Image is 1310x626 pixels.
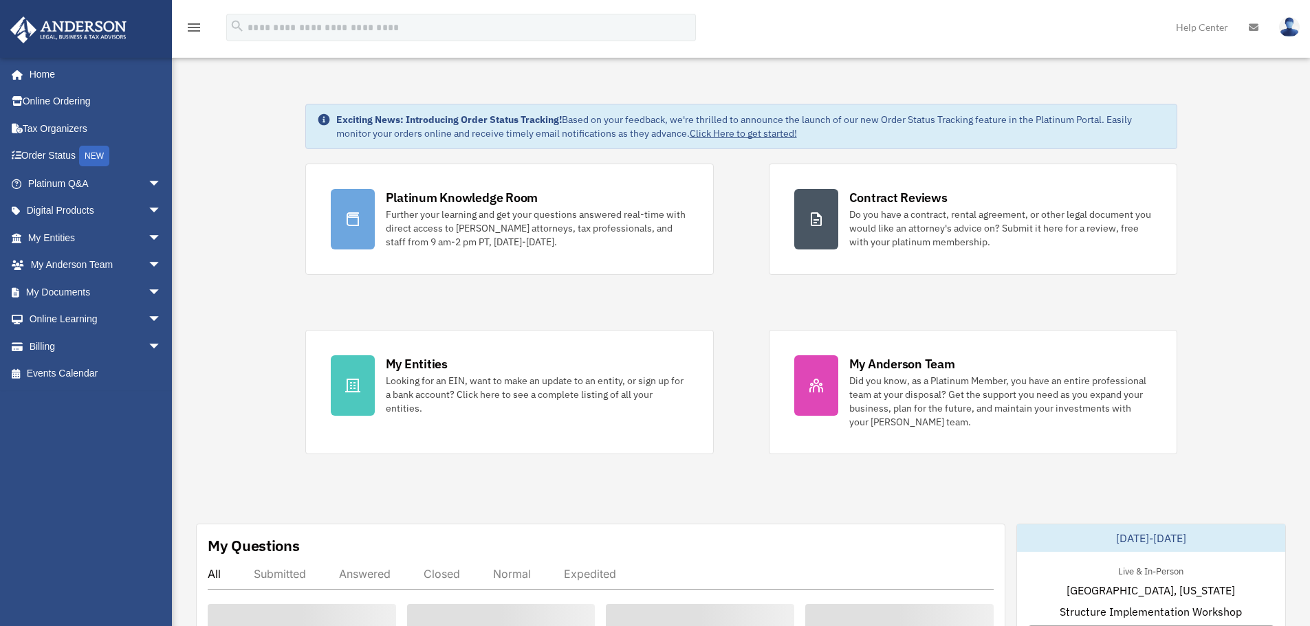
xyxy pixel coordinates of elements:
a: Events Calendar [10,360,182,388]
div: My Questions [208,535,300,556]
span: arrow_drop_down [148,306,175,334]
div: My Entities [386,355,448,372]
span: arrow_drop_down [148,197,175,225]
a: My Entitiesarrow_drop_down [10,224,182,251]
a: My Anderson Teamarrow_drop_down [10,251,182,279]
div: Do you have a contract, rental agreement, or other legal document you would like an attorney's ad... [849,208,1152,249]
a: menu [186,24,202,36]
a: Platinum Q&Aarrow_drop_down [10,170,182,197]
div: Expedited [564,567,616,581]
a: My Entities Looking for an EIN, want to make an update to an entity, or sign up for a bank accoun... [305,330,714,454]
div: Based on your feedback, we're thrilled to announce the launch of our new Order Status Tracking fe... [336,113,1166,140]
i: search [230,19,245,34]
img: User Pic [1279,17,1300,37]
i: menu [186,19,202,36]
div: Further your learning and get your questions answered real-time with direct access to [PERSON_NAM... [386,208,688,249]
div: Did you know, as a Platinum Member, you have an entire professional team at your disposal? Get th... [849,374,1152,429]
div: Answered [339,567,391,581]
span: [GEOGRAPHIC_DATA], [US_STATE] [1067,582,1235,599]
a: Home [10,60,175,88]
a: Click Here to get started! [690,127,797,139]
strong: Exciting News: Introducing Order Status Tracking! [336,113,562,126]
a: Tax Organizers [10,115,182,142]
div: NEW [79,146,109,166]
a: Platinum Knowledge Room Further your learning and get your questions answered real-time with dire... [305,164,714,275]
div: Looking for an EIN, want to make an update to an entity, or sign up for a bank account? Click her... [386,374,688,415]
span: arrow_drop_down [148,278,175,306]
div: Contract Reviews [849,189,948,206]
div: Closed [424,567,460,581]
a: Online Ordering [10,88,182,115]
span: arrow_drop_down [148,170,175,198]
span: arrow_drop_down [148,333,175,361]
a: Billingarrow_drop_down [10,333,182,360]
span: arrow_drop_down [148,251,175,280]
div: Submitted [254,567,306,581]
a: Digital Productsarrow_drop_down [10,197,182,225]
div: My Anderson Team [849,355,955,372]
div: All [208,567,221,581]
div: [DATE]-[DATE] [1017,524,1285,552]
div: Normal [493,567,531,581]
a: My Anderson Team Did you know, as a Platinum Member, you have an entire professional team at your... [769,330,1177,454]
a: My Documentsarrow_drop_down [10,278,182,306]
div: Live & In-Person [1107,563,1194,577]
a: Order StatusNEW [10,142,182,170]
a: Online Learningarrow_drop_down [10,306,182,333]
span: Structure Implementation Workshop [1060,603,1242,620]
a: Contract Reviews Do you have a contract, rental agreement, or other legal document you would like... [769,164,1177,275]
div: Platinum Knowledge Room [386,189,538,206]
span: arrow_drop_down [148,224,175,252]
img: Anderson Advisors Platinum Portal [6,16,131,43]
